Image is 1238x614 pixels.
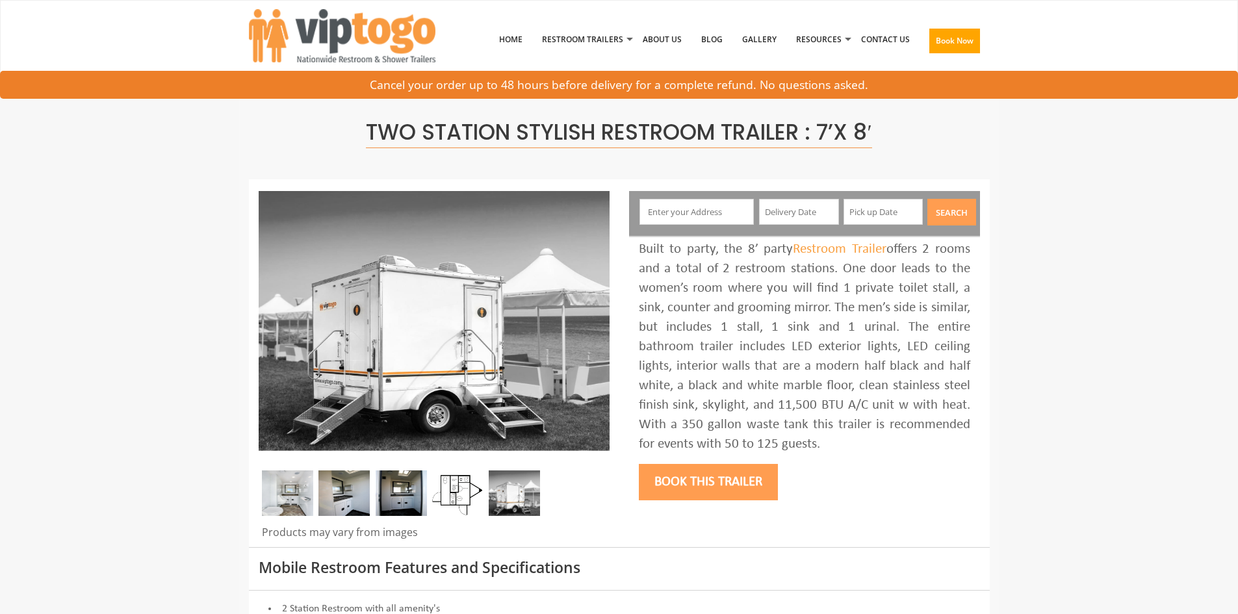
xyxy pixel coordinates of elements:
[691,6,732,73] a: Blog
[489,6,532,73] a: Home
[851,6,920,73] a: Contact Us
[376,470,427,516] img: DSC_0004_email
[920,6,990,81] a: Book Now
[759,199,839,225] input: Delivery Date
[927,199,976,225] button: Search
[639,240,970,454] div: Built to party, the 8’ party offers 2 rooms and a total of 2 restroom stations. One door leads to...
[1186,562,1238,614] button: Live Chat
[793,242,886,256] a: Restroom Trailer
[532,6,633,73] a: Restroom Trailers
[262,470,313,516] img: Inside of complete restroom with a stall, a urinal, tissue holders, cabinets and mirror
[259,525,610,547] div: Products may vary from images
[259,191,610,451] img: A mini restroom trailer with two separate stations and separate doors for males and females
[639,464,778,500] button: Book this trailer
[318,470,370,516] img: DSC_0016_email
[844,199,923,225] input: Pick up Date
[633,6,691,73] a: About Us
[259,559,980,576] h3: Mobile Restroom Features and Specifications
[366,117,871,148] span: Two Station Stylish Restroom Trailer : 7’x 8′
[786,6,851,73] a: Resources
[732,6,786,73] a: Gallery
[249,9,435,62] img: VIPTOGO
[489,470,540,516] img: A mini restroom trailer with two separate stations and separate doors for males and females
[929,29,980,53] button: Book Now
[432,470,484,516] img: Floor Plan of 2 station Mini restroom with sink and toilet
[639,199,754,225] input: Enter your Address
